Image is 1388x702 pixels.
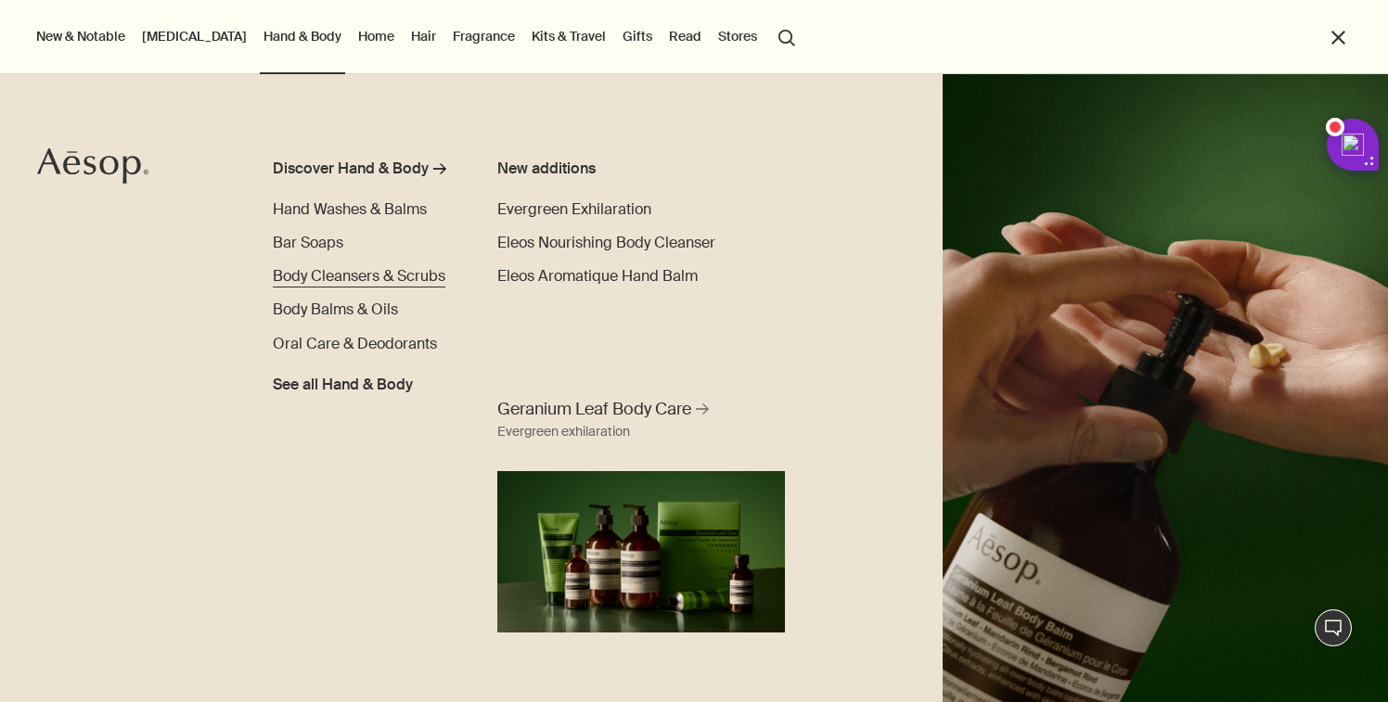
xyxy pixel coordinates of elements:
[273,334,437,353] span: Oral Care & Deodorants
[497,199,651,219] span: Evergreen Exhilaration
[273,158,456,187] a: Discover Hand & Body
[493,393,790,632] a: Geranium Leaf Body Care Evergreen exhilarationFull range of Geranium Leaf products displaying aga...
[449,24,519,48] a: Fragrance
[273,300,398,319] span: Body Balms & Oils
[273,232,343,254] a: Bar Soaps
[273,198,427,221] a: Hand Washes & Balms
[497,198,651,221] a: Evergreen Exhilaration
[273,366,413,396] a: See all Hand & Body
[273,266,445,286] span: Body Cleansers & Scrubs
[497,232,715,254] a: Eleos Nourishing Body Cleanser
[32,143,153,194] a: Aesop
[354,24,398,48] a: Home
[273,158,429,180] div: Discover Hand & Body
[714,24,761,48] button: Stores
[260,24,345,48] a: Hand & Body
[273,233,343,252] span: Bar Soaps
[1328,27,1349,48] button: Close the Menu
[619,24,656,48] a: Gifts
[665,24,705,48] a: Read
[273,374,413,396] span: See all Hand & Body
[497,266,698,286] span: Eleos Aromatique Hand Balm
[497,398,691,421] span: Geranium Leaf Body Care
[497,265,698,287] a: Eleos Aromatique Hand Balm
[1315,609,1352,646] button: Live Assistance
[407,24,440,48] a: Hair
[273,299,398,321] a: Body Balms & Oils
[770,19,803,54] button: Open search
[497,421,630,443] div: Evergreen exhilaration
[497,158,720,180] div: New additions
[138,24,251,48] a: [MEDICAL_DATA]
[497,233,715,252] span: Eleos Nourishing Body Cleanser
[37,147,148,185] svg: Aesop
[943,74,1388,702] img: A hand holding the pump dispensing Geranium Leaf Body Balm on to hand.
[273,333,437,355] a: Oral Care & Deodorants
[273,265,445,287] a: Body Cleansers & Scrubs
[32,24,129,48] button: New & Notable
[528,24,610,48] a: Kits & Travel
[273,199,427,219] span: Hand Washes & Balms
